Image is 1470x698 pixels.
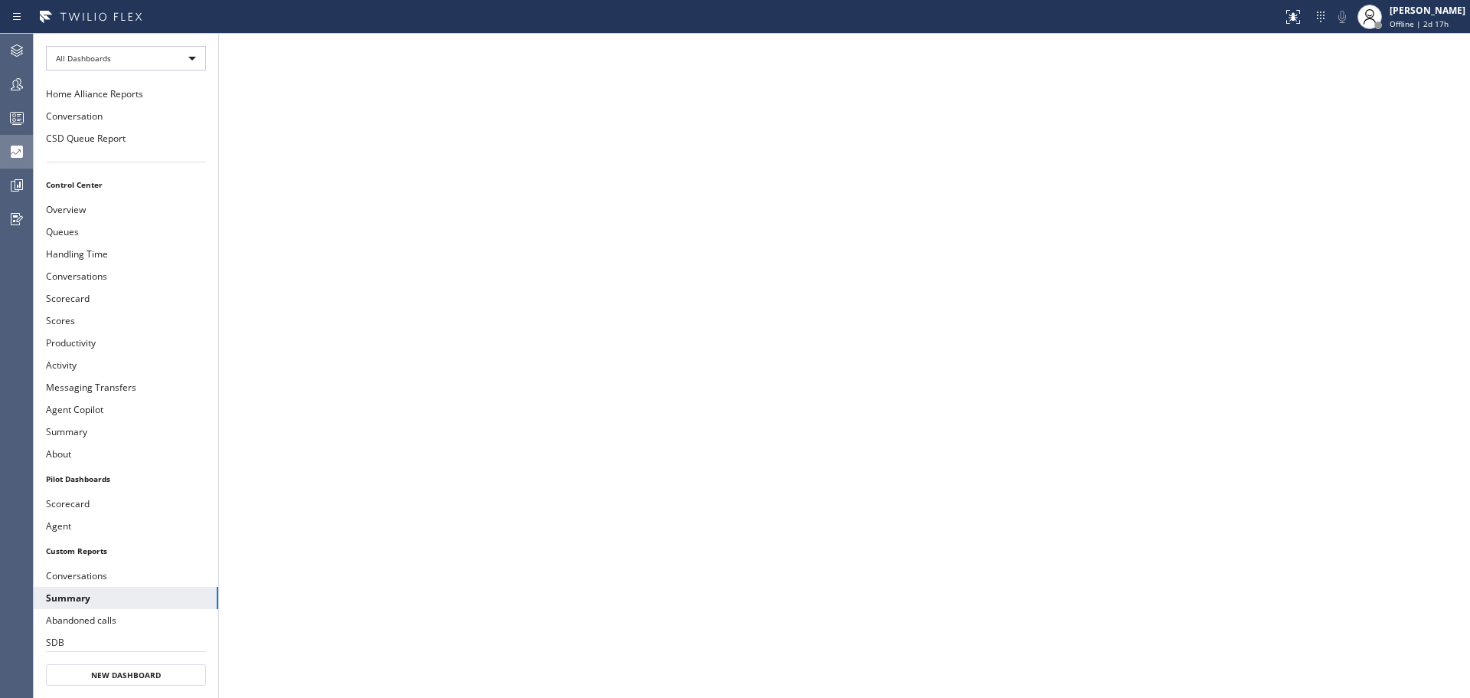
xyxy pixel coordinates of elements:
button: New Dashboard [46,664,206,686]
button: Conversations [34,265,218,287]
div: All Dashboards [46,46,206,70]
button: Overview [34,198,218,221]
button: Queues [34,221,218,243]
button: Scores [34,310,218,332]
li: Custom Reports [34,541,218,561]
li: Pilot Dashboards [34,469,218,489]
button: Conversations [34,565,218,587]
button: Scorecard [34,287,218,310]
button: Productivity [34,332,218,354]
div: [PERSON_NAME] [1390,4,1465,17]
iframe: dashboard_b794bedd1109 [219,34,1470,698]
button: Home Alliance Reports [34,83,218,105]
li: Control Center [34,175,218,195]
button: About [34,443,218,465]
button: Summary [34,587,218,609]
button: Agent Copilot [34,398,218,421]
button: SDB [34,631,218,654]
button: Summary [34,421,218,443]
button: Agent [34,515,218,537]
button: Messaging Transfers [34,376,218,398]
button: Activity [34,354,218,376]
button: Scorecard [34,493,218,515]
button: CSD Queue Report [34,127,218,149]
button: Abandoned calls [34,609,218,631]
button: Mute [1331,6,1353,28]
span: Offline | 2d 17h [1390,18,1449,29]
button: Conversation [34,105,218,127]
button: Handling Time [34,243,218,265]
